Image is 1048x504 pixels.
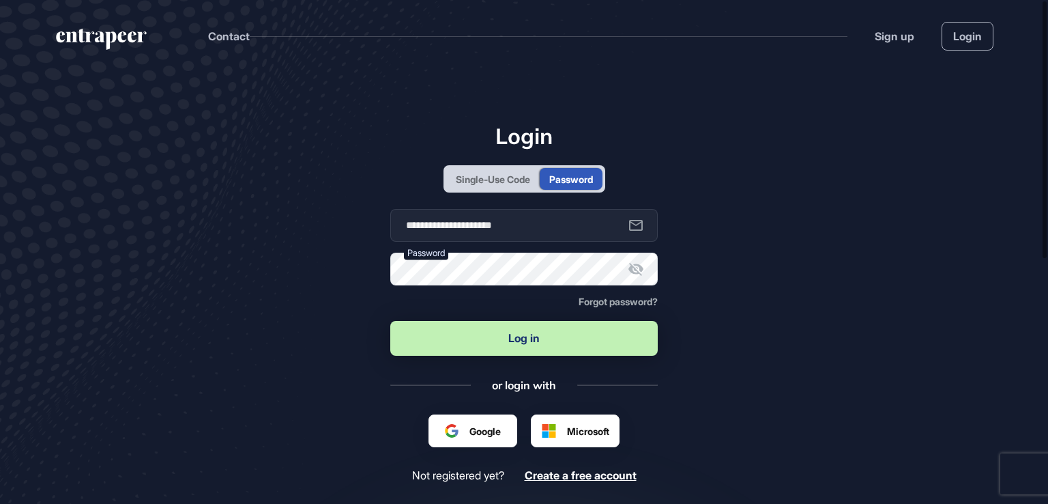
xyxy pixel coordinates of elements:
[567,424,609,438] span: Microsoft
[456,172,530,186] div: Single-Use Code
[208,27,250,45] button: Contact
[525,468,637,482] span: Create a free account
[390,123,658,149] h1: Login
[875,28,914,44] a: Sign up
[549,172,593,186] div: Password
[492,378,556,393] div: or login with
[942,22,993,51] a: Login
[525,469,637,482] a: Create a free account
[404,246,448,260] label: Password
[390,321,658,356] button: Log in
[55,29,148,55] a: entrapeer-logo
[412,469,504,482] span: Not registered yet?
[579,296,658,307] a: Forgot password?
